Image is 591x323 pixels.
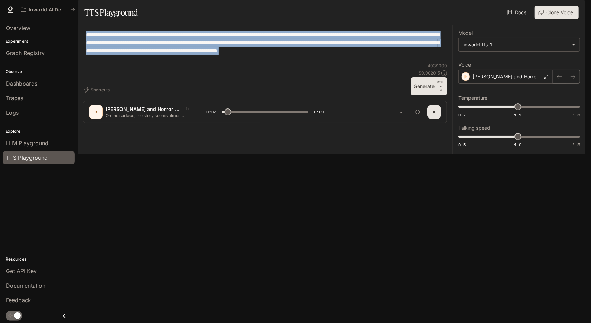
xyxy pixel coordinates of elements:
div: inworld-tts-1 [464,41,568,48]
p: Talking speed [458,125,490,130]
span: 0:29 [314,108,324,115]
span: 0:02 [206,108,216,115]
button: Download audio [394,105,408,119]
p: ⏎ [437,80,444,93]
h1: TTS Playground [84,6,138,19]
p: Inworld AI Demos [29,7,68,13]
p: 403 / 1000 [428,63,447,69]
p: CTRL + [437,80,444,88]
p: Temperature [458,96,487,101]
p: [PERSON_NAME] and Horror Storyteller [106,106,182,113]
p: $ 0.002015 [419,70,440,76]
span: 1.1 [514,112,521,118]
p: Model [458,30,473,35]
p: Voice [458,62,471,67]
button: Inspect [411,105,424,119]
button: Copy Voice ID [182,107,191,111]
span: 1.0 [514,142,521,148]
button: All workspaces [18,3,78,17]
p: [PERSON_NAME] and Horror Storyteller [473,73,541,80]
button: Clone Voice [535,6,579,19]
button: GenerateCTRL +⏎ [411,77,447,95]
span: 1.5 [573,142,580,148]
p: On the surface, the story seems almost absurd. Why would a humble cook face one of the most grote... [106,113,193,119]
span: 0.7 [458,112,466,118]
span: 1.5 [573,112,580,118]
span: 0.5 [458,142,466,148]
div: D [90,106,101,117]
div: inworld-tts-1 [459,38,580,51]
a: Docs [506,6,529,19]
button: Shortcuts [83,84,113,95]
